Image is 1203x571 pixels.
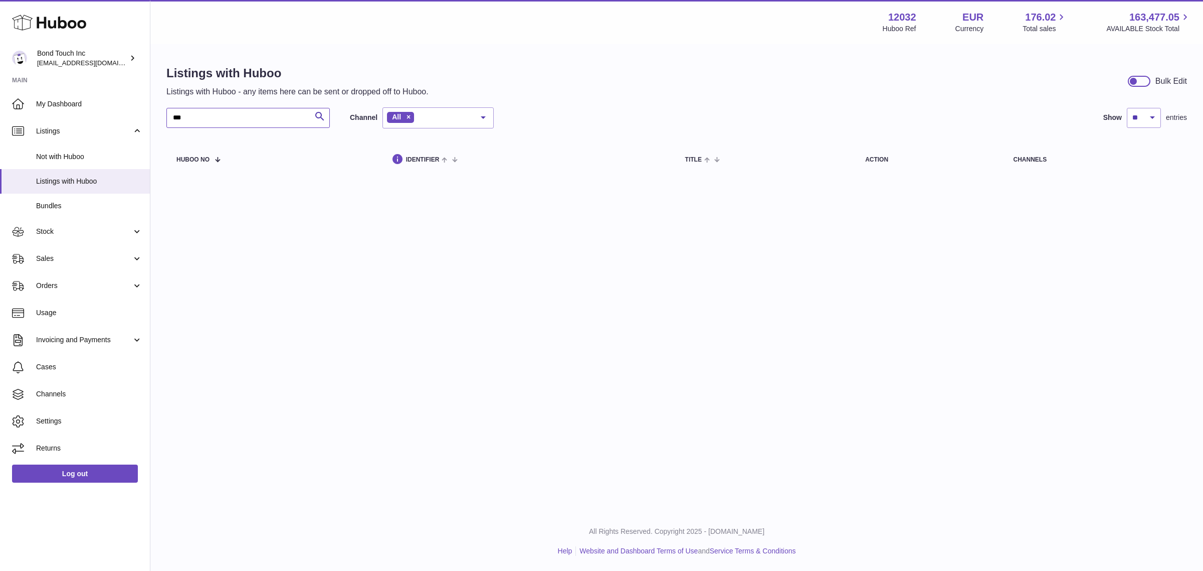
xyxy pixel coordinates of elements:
span: Returns [36,444,142,453]
li: and [576,546,795,556]
span: Usage [36,308,142,318]
span: AVAILABLE Stock Total [1106,24,1191,34]
span: Invoicing and Payments [36,335,132,345]
a: Help [558,547,572,555]
span: Huboo no [176,157,210,163]
div: Huboo Ref [883,24,916,34]
span: Sales [36,254,132,263]
span: Bundles [36,201,142,211]
span: Not with Huboo [36,152,142,162]
a: 176.02 Total sales [1023,11,1067,34]
span: 163,477.05 [1129,11,1179,24]
strong: EUR [962,11,983,24]
img: internalAdmin-12032@internal.huboo.com [12,51,27,66]
h1: Listings with Huboo [166,65,429,81]
div: Bond Touch Inc [37,49,127,68]
a: Service Terms & Conditions [710,547,796,555]
span: Channels [36,389,142,399]
span: identifier [406,157,440,163]
span: Listings with Huboo [36,177,142,186]
span: Listings [36,126,132,136]
span: [EMAIL_ADDRESS][DOMAIN_NAME] [37,59,147,67]
p: Listings with Huboo - any items here can be sent or dropped off to Huboo. [166,86,429,97]
div: Currency [955,24,984,34]
strong: 12032 [888,11,916,24]
span: Cases [36,362,142,372]
span: entries [1166,113,1187,122]
div: channels [1014,157,1177,163]
span: Orders [36,281,132,291]
label: Channel [350,113,377,122]
span: 176.02 [1025,11,1056,24]
span: Stock [36,227,132,236]
label: Show [1103,113,1122,122]
span: My Dashboard [36,99,142,109]
a: Log out [12,465,138,483]
span: Total sales [1023,24,1067,34]
div: Bulk Edit [1155,76,1187,87]
span: All [392,113,401,121]
span: title [685,157,702,163]
a: Website and Dashboard Terms of Use [579,547,698,555]
span: Settings [36,416,142,426]
p: All Rights Reserved. Copyright 2025 - [DOMAIN_NAME] [158,527,1195,536]
a: 163,477.05 AVAILABLE Stock Total [1106,11,1191,34]
div: action [865,157,993,163]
